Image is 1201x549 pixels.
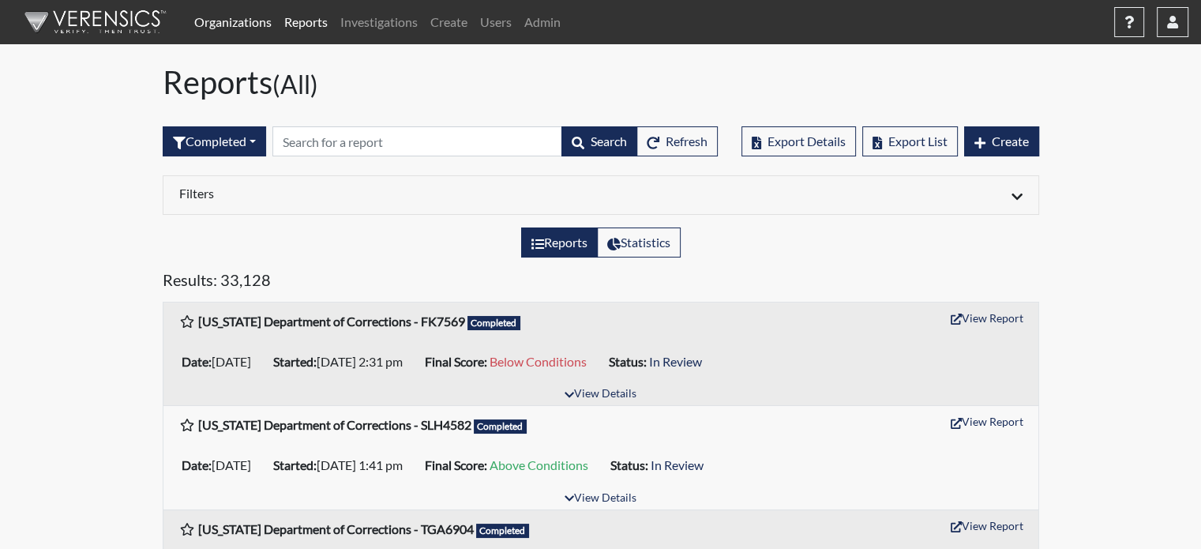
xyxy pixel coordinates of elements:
[278,6,334,38] a: Reports
[557,384,644,405] button: View Details
[944,409,1030,434] button: View Report
[272,69,318,100] small: (All)
[964,126,1039,156] button: Create
[267,349,418,374] li: [DATE] 2:31 pm
[610,457,648,472] b: Status:
[167,186,1034,205] div: Click to expand/collapse filters
[557,488,644,510] button: View Details
[175,349,267,374] li: [DATE]
[474,419,527,434] span: Completed
[651,457,704,472] span: In Review
[597,227,681,258] label: View statistics about completed interviews
[666,133,707,149] span: Refresh
[768,133,846,149] span: Export Details
[649,354,702,369] span: In Review
[425,457,487,472] b: Final Score:
[591,133,627,149] span: Search
[425,354,487,369] b: Final Score:
[424,6,474,38] a: Create
[476,524,530,538] span: Completed
[518,6,567,38] a: Admin
[334,6,424,38] a: Investigations
[992,133,1029,149] span: Create
[182,354,212,369] b: Date:
[198,417,471,432] b: [US_STATE] Department of Corrections - SLH4582
[163,63,1039,101] h1: Reports
[944,306,1030,330] button: View Report
[198,314,465,329] b: [US_STATE] Department of Corrections - FK7569
[198,521,474,536] b: [US_STATE] Department of Corrections - TGA6904
[273,354,317,369] b: Started:
[467,316,521,330] span: Completed
[273,457,317,472] b: Started:
[490,354,587,369] span: Below Conditions
[175,453,267,478] li: [DATE]
[179,186,589,201] h6: Filters
[182,457,212,472] b: Date:
[521,227,598,258] label: View the list of reports
[188,6,278,38] a: Organizations
[609,354,647,369] b: Status:
[163,126,266,156] button: Completed
[888,133,948,149] span: Export List
[561,126,637,156] button: Search
[272,126,562,156] input: Search by Registration ID, Interview Number, or Investigation Name.
[163,126,266,156] div: Filter by interview status
[944,513,1030,538] button: View Report
[490,457,588,472] span: Above Conditions
[163,270,1039,295] h5: Results: 33,128
[267,453,418,478] li: [DATE] 1:41 pm
[474,6,518,38] a: Users
[741,126,856,156] button: Export Details
[862,126,958,156] button: Export List
[636,126,718,156] button: Refresh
